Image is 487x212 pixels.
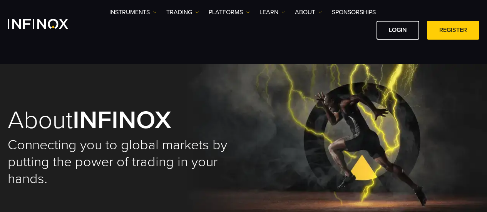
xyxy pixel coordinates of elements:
[8,19,86,29] a: INFINOX Logo
[427,21,479,40] a: REGISTER
[73,105,171,135] strong: INFINOX
[377,21,419,40] a: LOGIN
[295,8,322,17] a: ABOUT
[8,108,244,133] h1: About
[332,8,376,17] a: SPONSORSHIPS
[166,8,199,17] a: TRADING
[209,8,250,17] a: PLATFORMS
[8,137,244,187] h2: Connecting you to global markets by putting the power of trading in your hands.
[109,8,157,17] a: Instruments
[259,8,285,17] a: Learn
